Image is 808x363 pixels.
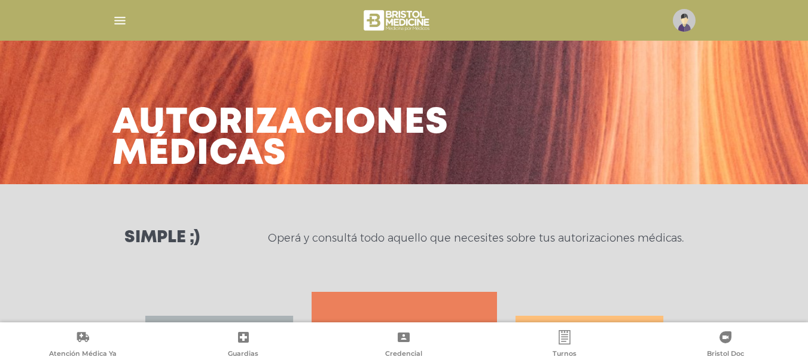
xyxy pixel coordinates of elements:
span: Credencial [385,349,422,360]
img: Cober_menu-lines-white.svg [112,13,127,28]
span: Atención Médica Ya [49,349,117,360]
a: Bristol Doc [645,330,806,361]
a: Atención Médica Ya [2,330,163,361]
img: profile-placeholder.svg [673,9,696,32]
h3: Autorizaciones médicas [112,108,449,170]
span: Bristol Doc [707,349,744,360]
a: Credencial [324,330,484,361]
p: Operá y consultá todo aquello que necesites sobre tus autorizaciones médicas. [268,231,684,245]
a: Guardias [163,330,324,361]
span: Guardias [228,349,258,360]
img: bristol-medicine-blanco.png [362,6,433,35]
h3: Simple ;) [124,230,200,246]
span: Turnos [553,349,577,360]
a: Turnos [484,330,645,361]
